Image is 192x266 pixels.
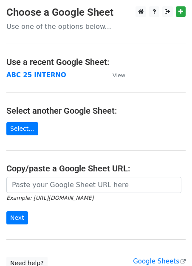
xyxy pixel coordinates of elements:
[6,106,186,116] h4: Select another Google Sheet:
[6,177,181,193] input: Paste your Google Sheet URL here
[6,22,186,31] p: Use one of the options below...
[6,6,186,19] h3: Choose a Google Sheet
[6,163,186,174] h4: Copy/paste a Google Sheet URL:
[6,71,66,79] a: ABC 25 INTERNO
[6,195,93,201] small: Example: [URL][DOMAIN_NAME]
[6,57,186,67] h4: Use a recent Google Sheet:
[113,72,125,78] small: View
[104,71,125,79] a: View
[6,211,28,224] input: Next
[6,122,38,135] a: Select...
[133,258,186,265] a: Google Sheets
